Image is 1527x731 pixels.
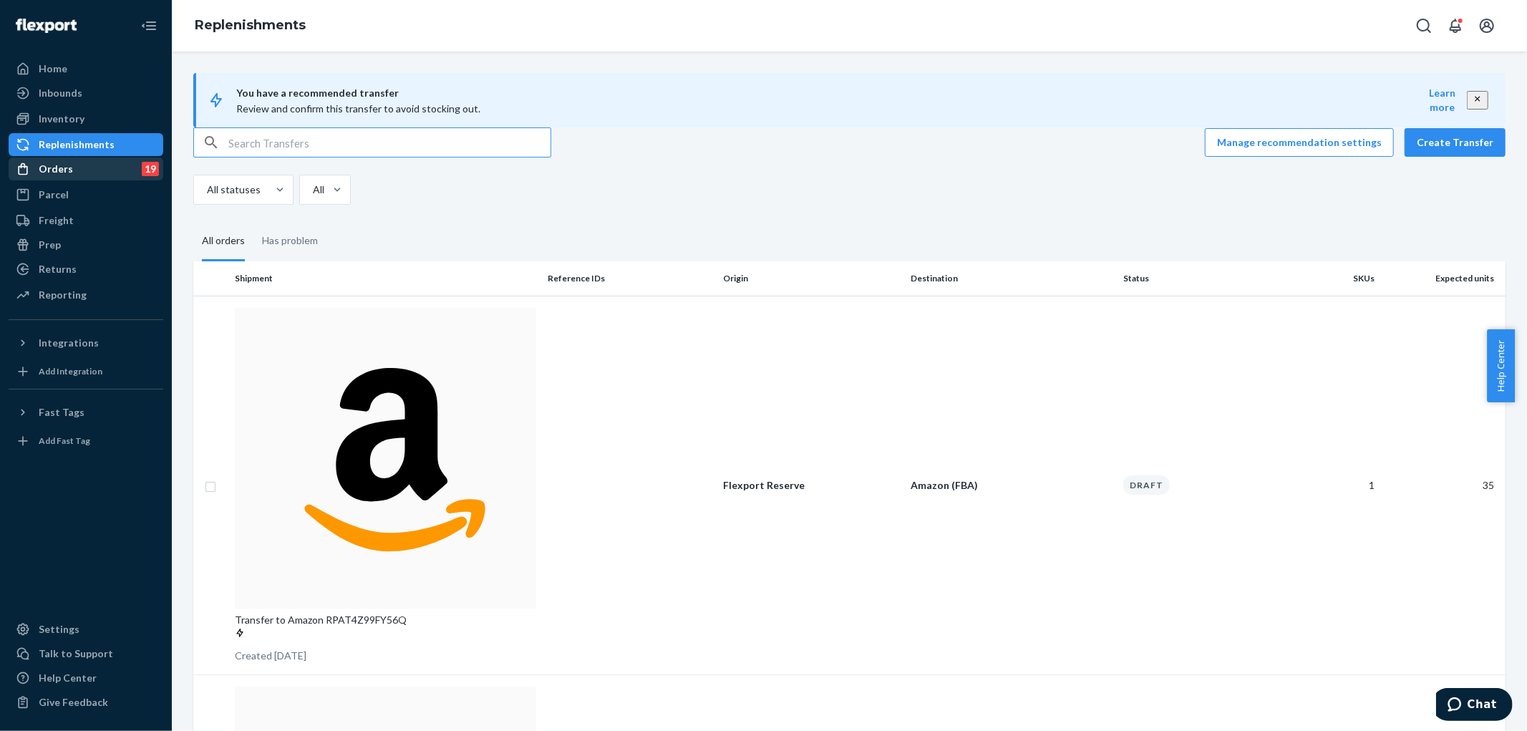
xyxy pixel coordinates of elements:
th: Origin [717,261,905,296]
iframe: Opens a widget where you can chat to one of our agents [1436,688,1513,724]
div: Inbounds [39,86,82,100]
th: Shipment [229,261,542,296]
div: Settings [39,622,79,636]
div: Reporting [39,288,87,302]
a: Replenishments [9,133,163,156]
div: Freight [39,213,74,228]
button: Give Feedback [9,691,163,714]
button: Open Search Box [1410,11,1438,40]
div: Talk to Support [39,647,113,661]
button: Fast Tags [9,401,163,424]
div: Has problem [262,222,318,259]
div: Orders [39,162,73,176]
p: Amazon (FBA) [911,478,1112,493]
a: Replenishments [195,17,306,33]
button: Manage recommendation settings [1205,128,1394,157]
a: Inbounds [9,82,163,105]
td: 1 [1293,296,1380,674]
button: Close Navigation [135,11,163,40]
button: Talk to Support [9,642,163,665]
td: 35 [1380,296,1506,674]
button: Open notifications [1441,11,1470,40]
button: Integrations [9,331,163,354]
ol: breadcrumbs [183,5,317,47]
button: Help Center [1487,329,1515,402]
img: Flexport logo [16,19,77,33]
input: Search Transfers [228,128,551,157]
div: Replenishments [39,137,115,152]
span: You have a recommended transfer [236,84,1417,102]
a: Orders19 [9,158,163,180]
a: Freight [9,209,163,232]
div: Add Fast Tag [39,435,90,447]
div: Draft [1123,475,1170,495]
th: Destination [905,261,1118,296]
th: SKUs [1293,261,1380,296]
th: Reference IDs [542,261,717,296]
th: Expected units [1380,261,1506,296]
div: All Destinations [313,183,331,197]
a: Prep [9,233,163,256]
div: Fast Tags [39,405,84,420]
a: Add Fast Tag [9,430,163,452]
p: Flexport Reserve [723,478,899,493]
a: Settings [9,618,163,641]
div: Give Feedback [39,695,108,710]
a: Returns [9,258,163,281]
button: Learn more [1417,86,1467,115]
div: 19 [142,162,159,176]
input: All Destinations [311,183,313,197]
div: All statuses [207,183,261,197]
button: Open account menu [1473,11,1501,40]
a: Add Integration [9,360,163,383]
div: Inventory [39,112,84,126]
a: Parcel [9,183,163,206]
a: Home [9,57,163,80]
a: Reporting [9,284,163,306]
a: Help Center [9,667,163,689]
div: Help Center [39,671,97,685]
span: Review and confirm this transfer to avoid stocking out. [236,102,480,115]
div: Integrations [39,336,99,350]
a: Inventory [9,107,163,130]
div: Returns [39,262,77,276]
div: All orders [202,222,245,261]
p: Transfer to Amazon RPAT4Z99FY56Q [235,613,536,642]
div: Parcel [39,188,69,202]
th: Status [1118,261,1293,296]
div: Add Integration [39,365,102,377]
input: All statuses [205,183,207,197]
button: Create Transfer [1405,128,1506,157]
div: Prep [39,238,61,252]
button: close [1467,91,1488,110]
p: Created [DATE] [235,649,536,663]
div: Home [39,62,67,76]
